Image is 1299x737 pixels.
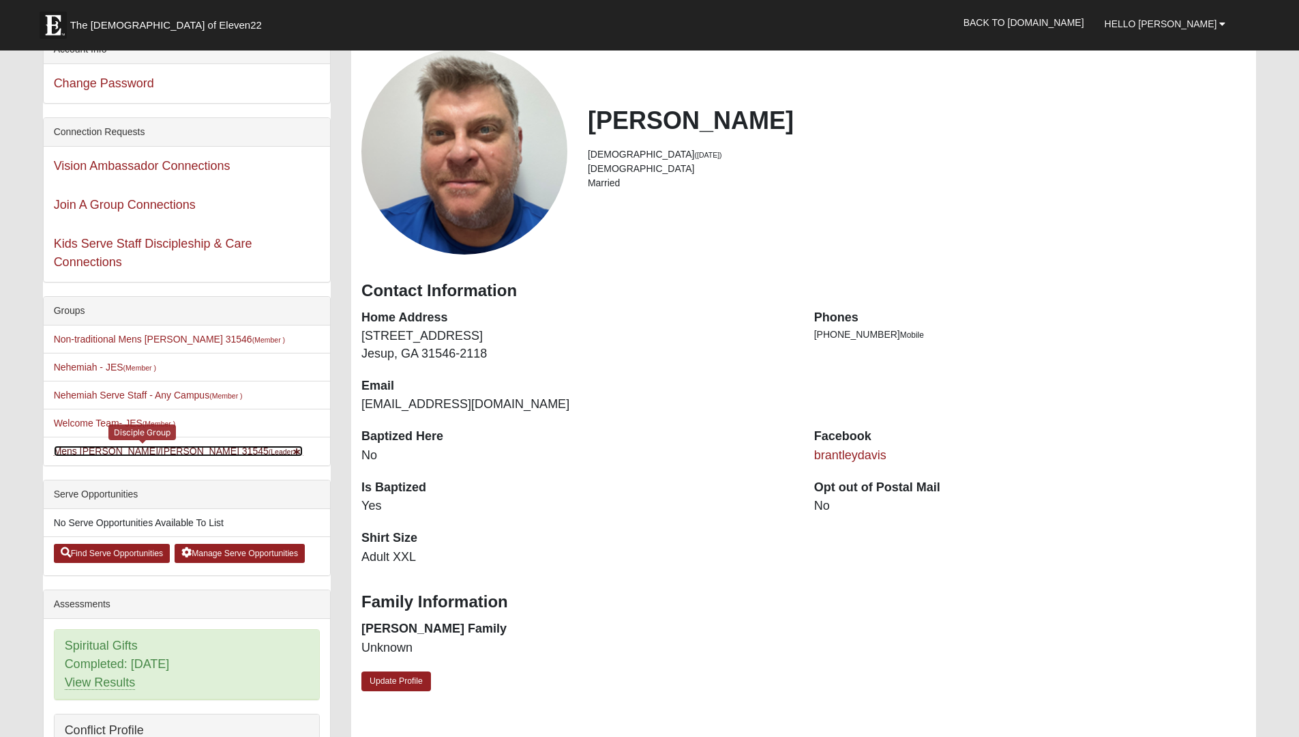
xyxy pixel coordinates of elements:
[175,544,305,563] a: Manage Serve Opportunities
[54,237,252,269] a: Kids Serve Staff Discipleship & Care Connections
[814,328,1246,342] li: [PHONE_NUMBER]
[361,396,794,414] dd: [EMAIL_ADDRESS][DOMAIN_NAME]
[54,334,285,345] a: Non-traditional Mens [PERSON_NAME] 31546(Member )
[70,18,262,32] span: The [DEMOGRAPHIC_DATA] of Eleven22
[55,630,319,699] div: Spiritual Gifts Completed: [DATE]
[361,620,794,638] dt: [PERSON_NAME] Family
[40,12,67,39] img: Eleven22 logo
[54,544,170,563] a: Find Serve Opportunities
[361,328,794,362] dd: [STREET_ADDRESS] Jesup, GA 31546-2118
[209,392,242,400] small: (Member )
[123,364,156,372] small: (Member )
[588,106,1246,135] h2: [PERSON_NAME]
[54,362,156,373] a: Nehemiah - JES(Member )
[814,497,1246,515] dd: No
[269,448,303,456] small: (Leader )
[33,5,305,39] a: The [DEMOGRAPHIC_DATA] of Eleven22
[814,309,1246,327] dt: Phones
[54,159,230,173] a: Vision Ambassador Connections
[695,151,722,159] small: ([DATE])
[588,162,1246,176] li: [DEMOGRAPHIC_DATA]
[953,5,1094,40] a: Back to [DOMAIN_NAME]
[54,390,243,401] a: Nehemiah Serve Staff - Any Campus(Member )
[361,447,794,465] dd: No
[44,118,330,147] div: Connection Requests
[361,377,794,395] dt: Email
[54,446,303,457] a: Mens [PERSON_NAME]/[PERSON_NAME] 31545(Leader)
[44,509,330,537] li: No Serve Opportunities Available To List
[143,420,175,428] small: (Member )
[361,497,794,515] dd: Yes
[54,76,154,90] a: Change Password
[814,428,1246,446] dt: Facebook
[361,639,794,657] dd: Unknown
[54,198,196,212] a: Join A Group Connections
[44,480,330,509] div: Serve Opportunities
[361,281,1246,301] h3: Contact Information
[361,479,794,497] dt: Is Baptized
[361,309,794,327] dt: Home Address
[44,297,330,326] div: Groups
[1105,18,1217,29] span: Hello [PERSON_NAME]
[588,176,1246,190] li: Married
[900,330,924,340] span: Mobile
[588,147,1246,162] li: [DEMOGRAPHIC_DATA]
[361,48,567,255] a: View Fullsize Photo
[44,590,330,619] div: Assessments
[814,448,886,462] a: brantleydavis
[108,424,176,440] div: Disciple Group
[361,592,1246,612] h3: Family Information
[65,676,136,690] a: View Results
[252,336,285,344] small: (Member )
[361,671,431,691] a: Update Profile
[361,530,794,547] dt: Shirt Size
[1094,7,1236,41] a: Hello [PERSON_NAME]
[361,428,794,446] dt: Baptized Here
[814,479,1246,497] dt: Opt out of Postal Mail
[361,549,794,566] dd: Adult XXL
[54,418,176,429] a: Welcome Team- JES(Member )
